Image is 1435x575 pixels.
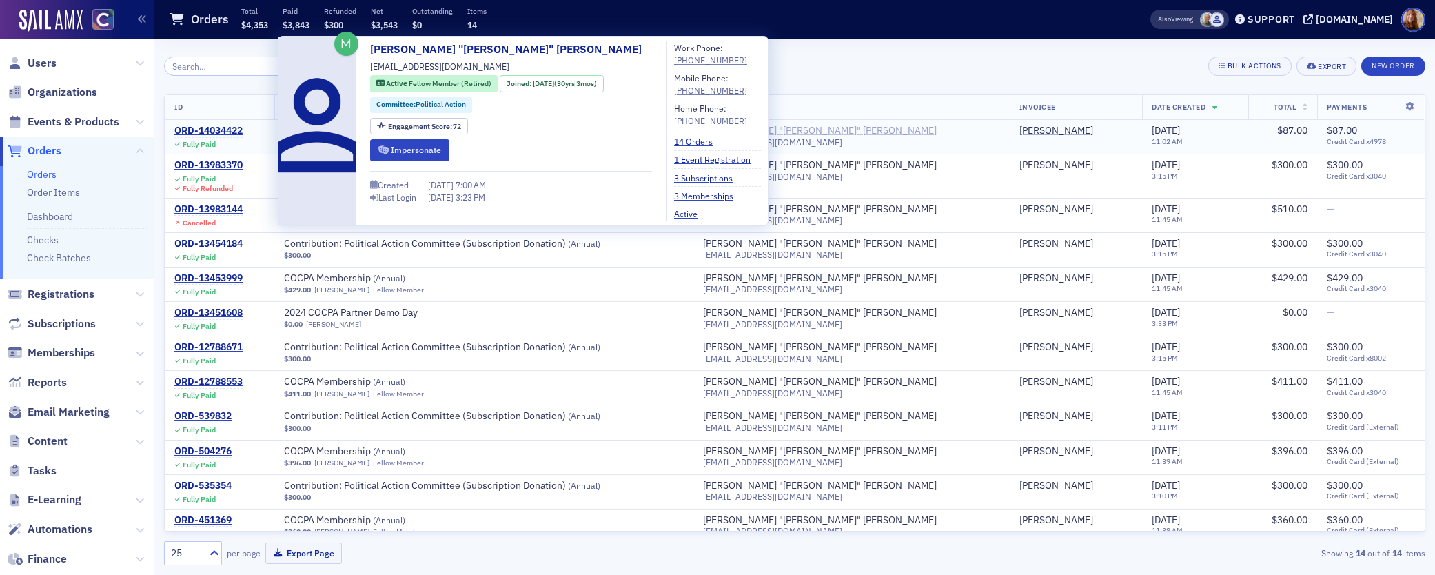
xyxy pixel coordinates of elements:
[8,522,92,537] a: Automations
[1152,159,1180,171] span: [DATE]
[174,102,183,112] span: ID
[284,445,458,458] a: COCPA Membership (Annual)
[533,79,554,88] span: [DATE]
[183,425,216,434] div: Fully Paid
[1327,237,1363,250] span: $300.00
[1327,457,1415,466] span: Credit Card (External)
[1228,62,1281,70] div: Bulk Actions
[674,190,744,202] a: 3 Memberships
[703,272,937,285] div: [PERSON_NAME] "[PERSON_NAME]" [PERSON_NAME]
[314,285,369,294] a: [PERSON_NAME]
[1152,422,1178,432] time: 3:11 PM
[1152,124,1180,137] span: [DATE]
[456,179,486,190] span: 7:00 AM
[703,159,937,172] a: [PERSON_NAME] "[PERSON_NAME]" [PERSON_NAME]
[174,376,243,388] div: ORD-12788553
[1019,125,1132,137] span: Sandy Adams
[83,9,114,32] a: View Homepage
[284,410,600,423] span: Contribution: Political Action Committee (Subscription Donation)
[703,376,937,388] a: [PERSON_NAME] "[PERSON_NAME]" [PERSON_NAME]
[1152,102,1205,112] span: Date Created
[568,238,600,249] span: ( Annual )
[674,153,761,165] a: 1 Event Registration
[174,410,232,423] div: ORD-539832
[703,445,937,458] a: [PERSON_NAME] "[PERSON_NAME]" [PERSON_NAME]
[284,514,458,527] span: COCPA Membership
[703,172,842,182] span: [EMAIL_ADDRESS][DOMAIN_NAME]
[28,522,92,537] span: Automations
[386,79,409,88] span: Active
[370,97,472,113] div: Committee:
[174,445,232,458] div: ORD-504276
[388,121,454,131] span: Engagement Score :
[174,238,243,250] a: ORD-13454184
[703,307,937,319] a: [PERSON_NAME] "[PERSON_NAME]" [PERSON_NAME]
[412,19,422,30] span: $0
[174,480,232,492] a: ORD-535354
[1318,63,1346,70] div: Export
[1152,137,1183,146] time: 11:02 AM
[1019,238,1093,250] a: [PERSON_NAME]
[227,547,261,559] label: per page
[284,445,458,458] span: COCPA Membership
[467,6,487,16] p: Items
[8,375,67,390] a: Reports
[703,341,937,354] div: [PERSON_NAME] "[PERSON_NAME]" [PERSON_NAME]
[183,322,216,331] div: Fully Paid
[533,79,597,90] div: (30yrs 3mos)
[183,391,216,400] div: Fully Paid
[1327,375,1363,387] span: $411.00
[373,390,424,399] div: Fellow Member
[674,54,747,66] a: [PHONE_NUMBER]
[1019,376,1093,388] a: [PERSON_NAME]
[284,238,600,250] a: Contribution: Political Action Committee (Subscription Donation) (Annual)
[376,99,416,109] span: Committee :
[428,192,456,203] span: [DATE]
[371,6,398,16] p: Net
[27,168,57,181] a: Orders
[370,60,509,72] span: [EMAIL_ADDRESS][DOMAIN_NAME]
[674,114,747,127] a: [PHONE_NUMBER]
[370,75,498,92] div: Active: Active: Fellow Member (Retired)
[1361,59,1425,71] a: New Order
[1152,203,1180,215] span: [DATE]
[19,10,83,32] img: SailAMX
[703,125,937,137] div: [PERSON_NAME] "[PERSON_NAME]" [PERSON_NAME]
[1152,375,1180,387] span: [DATE]
[1019,410,1132,423] span: Sandy Adams
[1152,237,1180,250] span: [DATE]
[1019,341,1093,354] div: [PERSON_NAME]
[284,341,600,354] a: Contribution: Political Action Committee (Subscription Donation) (Annual)
[1274,102,1296,112] span: Total
[284,410,600,423] a: Contribution: Political Action Committee (Subscription Donation) (Annual)
[284,341,600,354] span: Contribution: Political Action Committee (Subscription Donation)
[467,19,477,30] span: 14
[174,514,232,527] div: ORD-451369
[284,376,458,388] a: COCPA Membership (Annual)
[388,123,462,130] div: 72
[1152,249,1178,259] time: 3:15 PM
[183,174,216,183] div: Fully Paid
[174,307,243,319] div: ORD-13451608
[674,172,743,184] a: 3 Subscriptions
[1152,456,1183,466] time: 11:39 AM
[1272,375,1307,387] span: $411.00
[284,238,600,250] span: Contribution: Political Action Committee (Subscription Donation)
[324,6,356,16] p: Refunded
[1272,272,1307,284] span: $429.00
[376,99,466,110] a: Committee:Political Action
[1158,14,1171,23] div: Also
[8,345,95,361] a: Memberships
[703,203,937,216] div: [PERSON_NAME] "[PERSON_NAME]" [PERSON_NAME]
[8,114,119,130] a: Events & Products
[28,316,96,332] span: Subscriptions
[314,527,369,536] a: [PERSON_NAME]
[1401,8,1425,32] span: Profile
[1019,514,1093,527] div: [PERSON_NAME]
[28,463,57,478] span: Tasks
[568,341,600,352] span: ( Annual )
